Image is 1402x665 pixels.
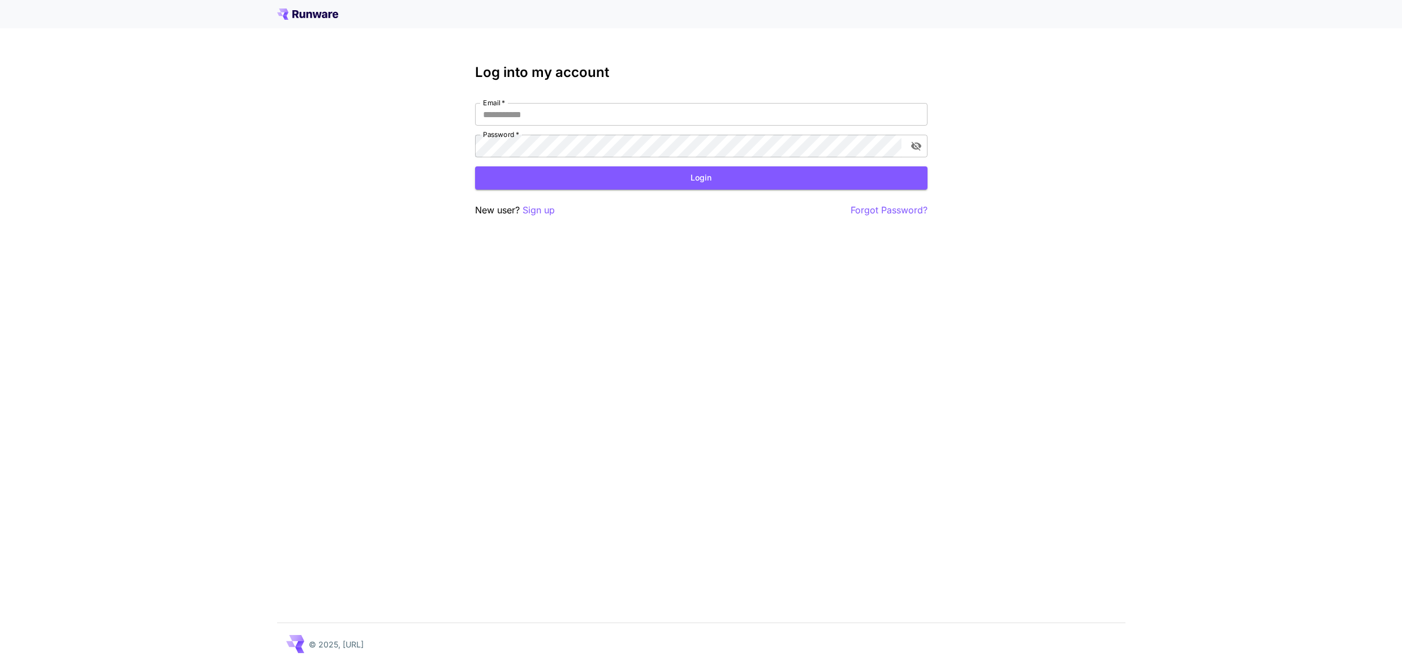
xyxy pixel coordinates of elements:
label: Password [483,130,519,139]
p: © 2025, [URL] [309,638,364,650]
button: toggle password visibility [906,136,926,156]
label: Email [483,98,505,108]
button: Sign up [523,203,555,217]
button: Login [475,166,928,190]
h3: Log into my account [475,65,928,80]
p: New user? [475,203,555,217]
button: Forgot Password? [851,203,928,217]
